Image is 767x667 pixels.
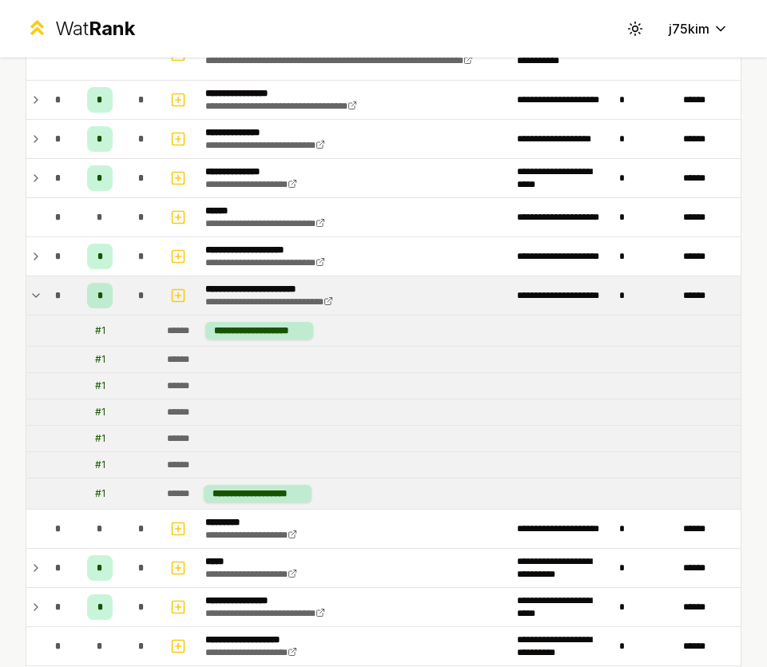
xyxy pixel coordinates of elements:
[95,353,105,366] div: # 1
[656,14,741,43] button: j75kim
[95,432,105,445] div: # 1
[95,379,105,392] div: # 1
[95,487,105,500] div: # 1
[95,406,105,419] div: # 1
[55,16,135,42] div: Wat
[89,17,135,40] span: Rank
[95,324,105,337] div: # 1
[26,16,135,42] a: WatRank
[95,459,105,471] div: # 1
[669,19,709,38] span: j75kim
